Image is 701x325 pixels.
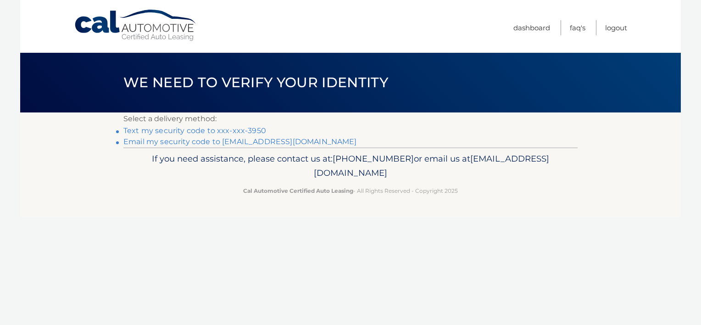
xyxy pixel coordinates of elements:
a: Cal Automotive [74,9,198,42]
span: We need to verify your identity [123,74,388,91]
a: Dashboard [513,20,550,35]
a: Text my security code to xxx-xxx-3950 [123,126,266,135]
a: Logout [605,20,627,35]
strong: Cal Automotive Certified Auto Leasing [243,187,353,194]
a: FAQ's [570,20,585,35]
span: [PHONE_NUMBER] [333,153,414,164]
p: Select a delivery method: [123,112,578,125]
p: - All Rights Reserved - Copyright 2025 [129,186,572,196]
a: Email my security code to [EMAIL_ADDRESS][DOMAIN_NAME] [123,137,357,146]
p: If you need assistance, please contact us at: or email us at [129,151,572,181]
